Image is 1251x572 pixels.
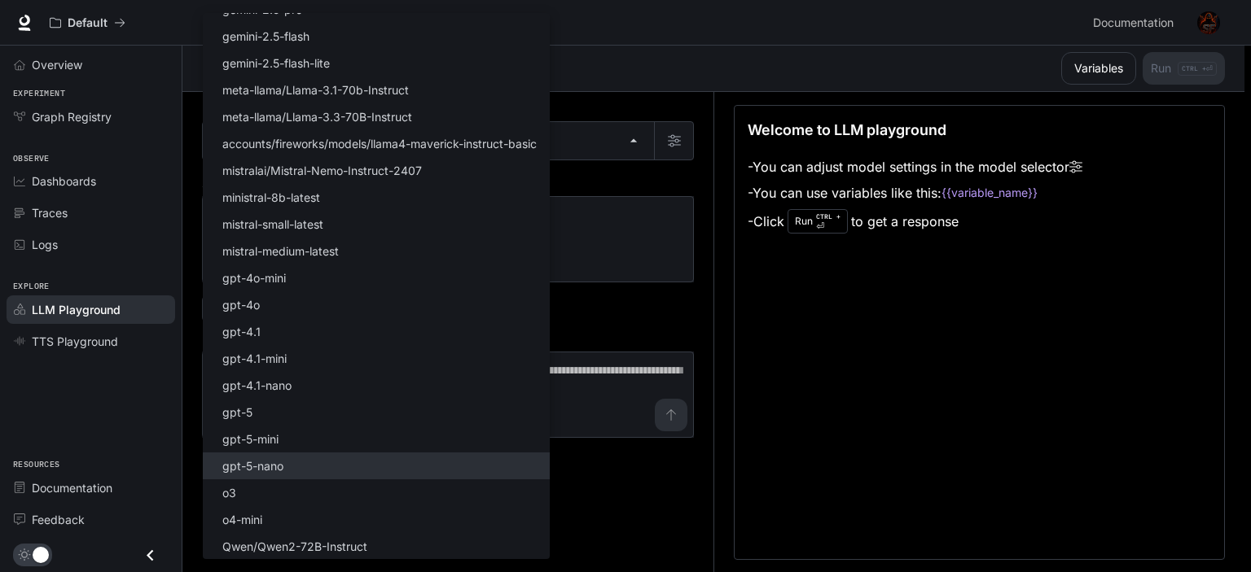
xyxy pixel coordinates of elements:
[222,538,367,555] p: Qwen/Qwen2-72B-Instruct
[222,323,261,340] p: gpt-4.1
[222,484,236,501] p: o3
[222,377,292,394] p: gpt-4.1-nano
[222,350,287,367] p: gpt-4.1-mini
[222,511,262,528] p: o4-mini
[222,55,330,72] p: gemini-2.5-flash-lite
[222,296,260,313] p: gpt-4o
[222,162,422,179] p: mistralai/Mistral-Nemo-Instruct-2407
[222,135,537,152] p: accounts/fireworks/models/llama4-maverick-instruct-basic
[222,269,286,286] p: gpt-4o-mini
[222,108,412,125] p: meta-llama/Llama-3.3-70B-Instruct
[222,189,320,206] p: ministral-8b-latest
[222,81,409,98] p: meta-llama/Llama-3.1-70b-Instruct
[222,28,309,45] p: gemini-2.5-flash
[222,242,339,260] p: mistral-medium-latest
[222,430,279,448] p: gpt-5-mini
[222,404,252,421] p: gpt-5
[222,216,323,233] p: mistral-small-latest
[222,457,283,474] p: gpt-5-nano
